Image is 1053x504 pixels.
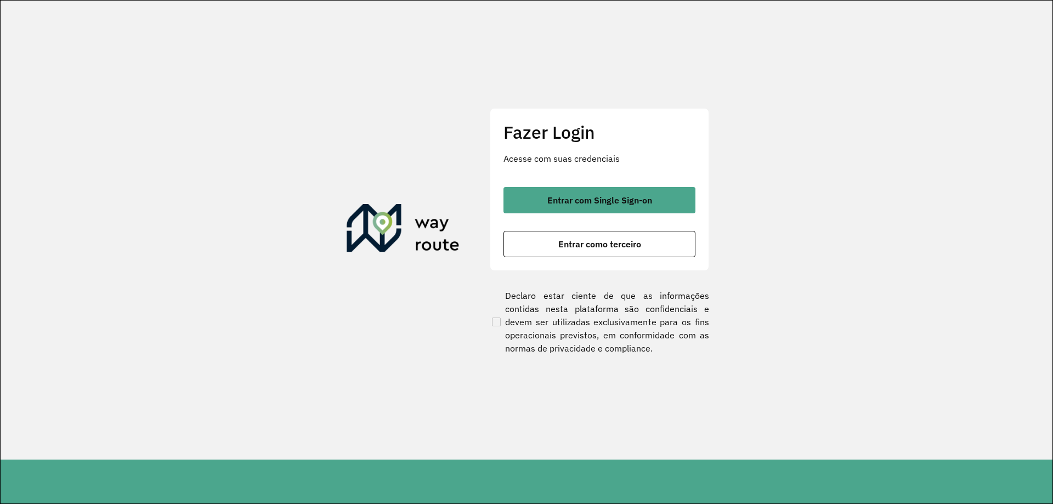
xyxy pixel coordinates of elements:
label: Declaro estar ciente de que as informações contidas nesta plataforma são confidenciais e devem se... [490,289,709,355]
button: button [503,231,695,257]
span: Entrar com Single Sign-on [547,196,652,205]
img: Roteirizador AmbevTech [347,204,460,257]
p: Acesse com suas credenciais [503,152,695,165]
span: Entrar como terceiro [558,240,641,248]
button: button [503,187,695,213]
h2: Fazer Login [503,122,695,143]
